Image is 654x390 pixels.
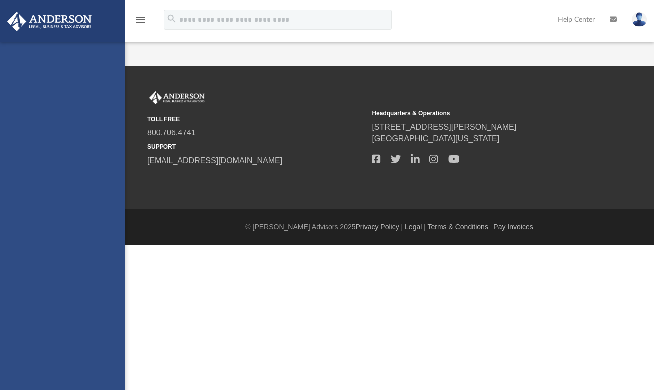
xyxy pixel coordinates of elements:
div: © [PERSON_NAME] Advisors 2025 [125,222,654,232]
i: menu [135,14,147,26]
a: [GEOGRAPHIC_DATA][US_STATE] [372,134,499,143]
img: User Pic [632,12,647,27]
img: Anderson Advisors Platinum Portal [4,12,95,31]
a: Legal | [405,223,426,231]
small: Headquarters & Operations [372,109,590,118]
a: menu [135,19,147,26]
a: [STREET_ADDRESS][PERSON_NAME] [372,123,516,131]
a: 800.706.4741 [147,129,196,137]
small: TOLL FREE [147,115,365,124]
i: search [166,13,177,24]
a: Privacy Policy | [356,223,403,231]
small: SUPPORT [147,142,365,151]
img: Anderson Advisors Platinum Portal [147,91,207,104]
a: [EMAIL_ADDRESS][DOMAIN_NAME] [147,156,282,165]
a: Pay Invoices [493,223,533,231]
a: Terms & Conditions | [428,223,492,231]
